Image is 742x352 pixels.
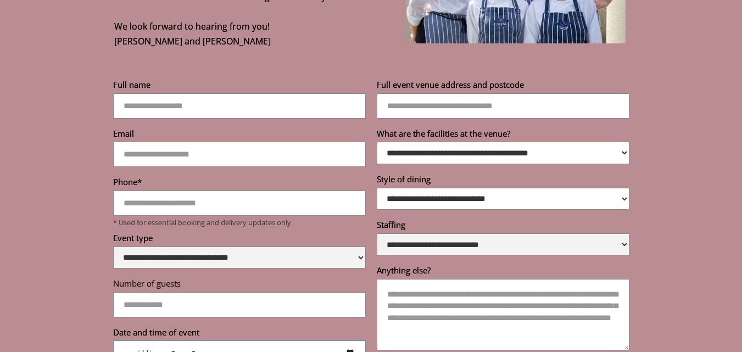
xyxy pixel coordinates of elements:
[113,218,366,227] p: * Used for essential booking and delivery updates only
[113,278,366,292] label: Number of guests
[377,174,629,188] label: Style of dining
[377,265,629,279] label: Anything else?
[113,232,366,247] label: Event type
[377,128,629,142] label: What are the facilities at the venue?
[113,79,366,93] label: Full name
[113,327,366,341] label: Date and time of event
[377,79,629,93] label: Full event venue address and postcode
[113,128,366,142] label: Email
[377,219,629,233] label: Staffing
[113,176,366,191] label: Phone*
